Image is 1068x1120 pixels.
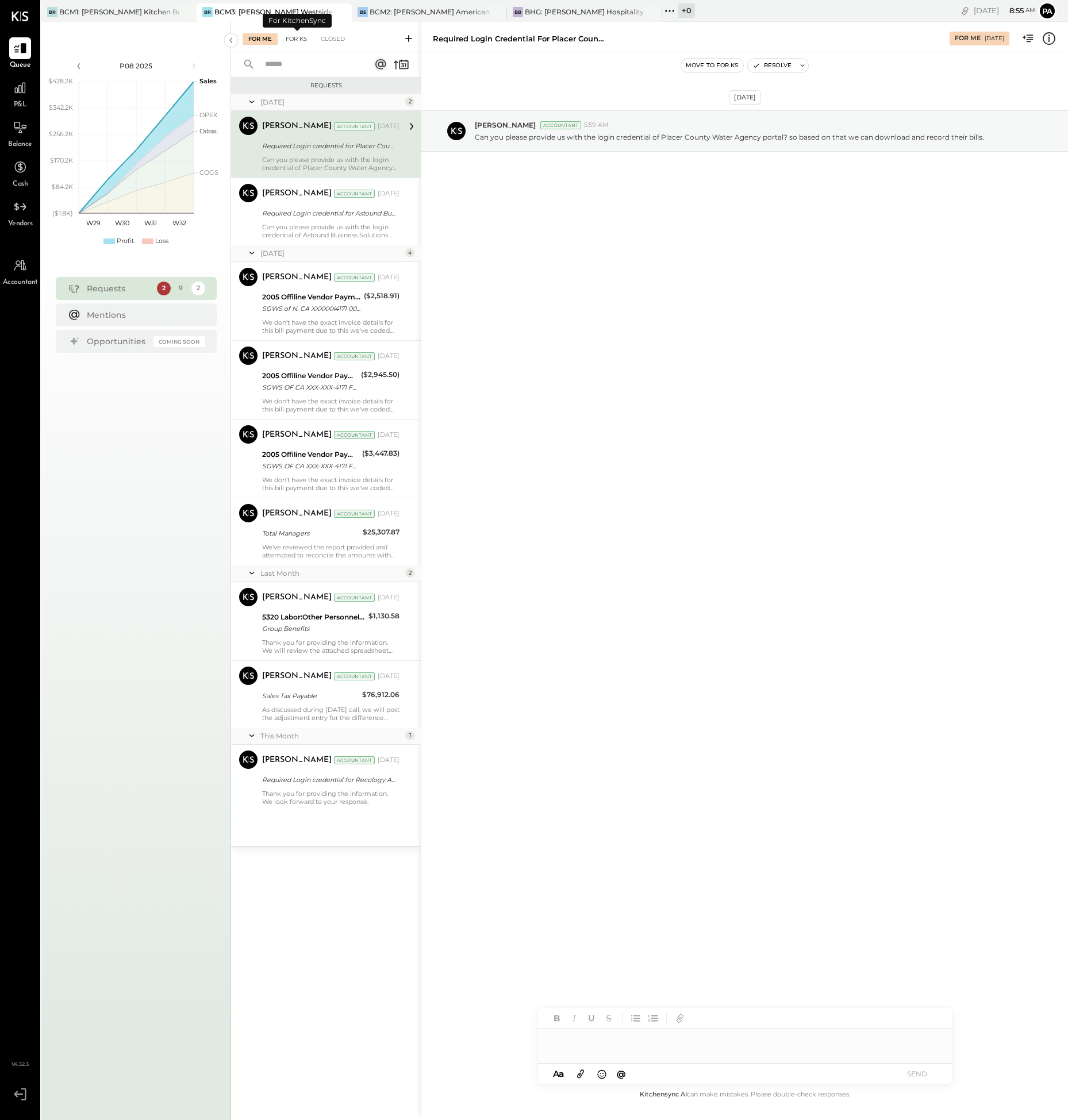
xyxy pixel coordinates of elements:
div: 2 [405,568,414,578]
button: Italic [567,1011,582,1026]
div: For Me [955,34,981,43]
div: We don't have the exact invoice details for this bill payment due to this we've coded this paymen... [262,397,399,413]
button: Ordered List [646,1011,660,1026]
div: [PERSON_NAME] [262,592,332,603]
div: 9 [174,282,188,295]
div: Accountant [334,672,375,680]
div: Accountant [334,756,375,764]
div: Can you please provide us with the login credential of Astound Business Solutions portal? so base... [262,223,399,239]
div: 2 [405,97,414,106]
span: Balance [8,140,32,150]
div: P08 2025 [87,61,185,71]
div: BHG: [PERSON_NAME] Hospitality Group, LLC [525,7,645,17]
div: SGWS OF CA XXX-XXX-4171 FL XXXX1002 [262,460,359,472]
div: Can you please provide us with the login credential of Placer County Water Agency portal? so base... [262,156,399,172]
div: As discussed during [DATE] call, we will post the adjustment entry for the difference amount once... [262,706,399,722]
text: OPEX [199,111,218,119]
div: Required Login credential for Placer County Water Agency! [262,140,396,152]
span: [PERSON_NAME] [475,120,536,130]
div: [DATE] [729,90,761,105]
div: [DATE] [378,509,399,518]
div: Total Managers [262,528,359,539]
span: 5:59 AM [584,121,609,130]
div: $76,912.06 [362,689,399,701]
text: W30 [114,219,129,227]
button: SEND [894,1066,940,1081]
div: $1,130.58 [368,610,399,622]
span: a [559,1068,564,1079]
div: [DATE] [378,672,399,681]
a: P&L [1,77,40,110]
a: Vendors [1,196,40,229]
div: Coming Soon [153,336,205,347]
div: We don't have the exact invoice details for this bill payment due to this we've coded this paymen... [262,318,399,334]
div: This Month [260,731,402,741]
a: Cash [1,156,40,190]
div: Required Login credential for Placer County Water Agency! [433,33,605,44]
text: W31 [144,219,157,227]
div: [DATE] [260,248,402,258]
div: Accountant [334,431,375,439]
div: Required Login credential for Recology Auburn! [262,774,396,786]
text: $256.2K [49,130,73,138]
div: We don't have the exact invoice details for this bill payment due to this we've coded this paymen... [262,476,399,492]
div: Accountant [334,594,375,602]
div: [PERSON_NAME] [262,671,332,682]
div: BCM3: [PERSON_NAME] Westside Grill [214,7,335,17]
div: Opportunities [87,336,148,347]
button: Aa [550,1068,568,1080]
div: copy link [959,5,971,17]
text: W29 [86,219,100,227]
div: Mentions [87,309,199,321]
div: Closed [315,33,351,45]
div: Thank you for providing the information. We will review the attached spreadsheet and address the ... [262,638,399,655]
button: Unordered List [628,1011,643,1026]
text: Sales [199,77,217,85]
div: BR [47,7,57,17]
div: 2 [191,282,205,295]
p: Can you please provide us with the login credential of Placer County Water Agency portal? so base... [475,132,984,142]
div: [PERSON_NAME] [262,272,332,283]
div: We've reviewed the report provided and attempted to reconcile the amounts with the ADP Payroll re... [262,543,399,559]
div: [DATE] [378,430,399,440]
div: Requests [237,82,415,90]
div: [PERSON_NAME] [262,188,332,199]
button: @ [613,1067,629,1081]
div: Accountant [334,190,375,198]
button: Strikethrough [601,1011,616,1026]
div: For Me [243,33,278,45]
span: Cash [13,179,28,190]
div: 2005 Offiline Vendor Payments [262,449,359,460]
div: Accountant [334,274,375,282]
text: $342.2K [49,103,73,111]
div: [DATE] [378,593,399,602]
div: 2005 Offiline Vendor Payments [262,370,358,382]
div: Accountant [540,121,581,129]
text: W32 [172,219,186,227]
text: Occu... [199,127,219,135]
div: [PERSON_NAME] [262,121,332,132]
div: BCM1: [PERSON_NAME] Kitchen Bar Market [59,7,179,17]
div: [PERSON_NAME] [262,351,332,362]
div: Group Benefits [262,623,365,634]
div: For KS [280,33,313,45]
span: @ [617,1068,626,1079]
div: 2005 Offiline Vendor Payments [262,291,360,303]
div: [DATE] [378,122,399,131]
div: [DATE] [378,756,399,765]
a: Queue [1,37,40,71]
span: P&L [14,100,27,110]
div: [DATE] [974,5,1035,16]
div: Thank you for providing the information. We look forward to your response. [262,790,399,806]
div: 1 [405,731,414,740]
div: Accountant [334,122,375,130]
span: Accountant [3,278,38,288]
div: SGWS of N. CA XXXXXX4171 00082 SGWS of N. CA XXXXXX4171 XXXXXX5814 [DATE] TRACE#-02 [262,303,360,314]
span: Queue [10,60,31,71]
div: Last Month [260,568,402,578]
div: [PERSON_NAME] [262,755,332,766]
div: Required Login credential for Astound Business Solutions! [262,207,396,219]
div: ($2,518.91) [364,290,399,302]
button: Bold [550,1011,564,1026]
div: $25,307.87 [363,526,399,538]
